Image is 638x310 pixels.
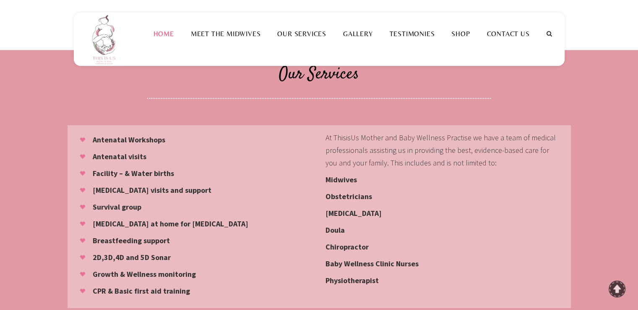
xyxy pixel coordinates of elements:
[93,269,196,279] strong: Growth & Wellness monitoring
[93,135,165,144] strong: Antenatal Workshops
[326,175,357,184] strong: Midwives
[335,30,381,38] a: Gallery
[326,225,345,235] strong: Doula
[145,30,182,38] a: Home
[93,219,248,229] strong: [MEDICAL_DATA] at home for [MEDICAL_DATA]
[326,259,419,268] strong: Baby Wellness Clinic Nurses
[182,30,269,38] a: Meet the Midwives
[326,242,369,252] strong: Chiropractor
[326,276,379,285] strong: Physiotherapist
[93,236,170,245] strong: Breastfeeding support
[326,192,372,201] strong: Obstetricians
[93,185,211,195] strong: [MEDICAL_DATA] visits and support
[326,131,558,169] p: At ThisisUs Mother and Baby Wellness Practise we have a team of medical professionals assisting u...
[93,168,174,178] strong: Facility – & Water births
[93,286,190,296] strong: CPR & Basic first aid training
[74,63,565,87] h2: Our Services
[326,208,382,218] strong: [MEDICAL_DATA]
[381,30,443,38] a: Testimonies
[479,30,538,38] a: Contact Us
[269,30,335,38] a: Our Services
[86,13,124,66] img: This is us practice
[93,152,146,161] strong: Antenatal visits
[609,281,625,297] a: To Top
[93,252,171,262] strong: 2D,3D,4D and 5D Sonar
[443,30,478,38] a: Shop
[93,202,141,212] strong: Survival group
